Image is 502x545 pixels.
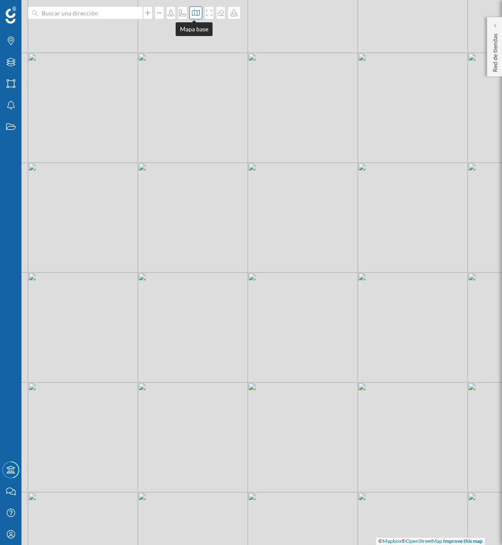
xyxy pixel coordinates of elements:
[383,538,402,544] a: Mapbox
[6,6,16,24] img: Geoblink Logo
[17,6,48,14] span: Soporte
[376,538,485,545] div: © ©
[406,538,442,544] a: OpenStreetMap
[491,30,499,72] p: Red de tiendas
[176,22,213,36] div: Mapa base
[443,538,483,544] a: Improve this map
